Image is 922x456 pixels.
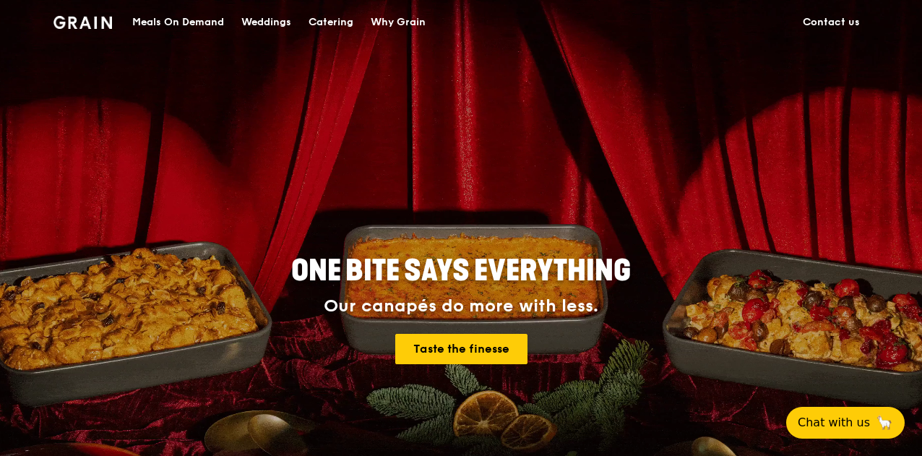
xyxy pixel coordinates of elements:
a: Contact us [794,1,869,44]
span: 🦙 [876,414,893,431]
img: Grain [53,16,112,29]
div: Catering [309,1,353,44]
button: Chat with us🦙 [786,407,905,439]
a: Catering [300,1,362,44]
div: Meals On Demand [132,1,224,44]
div: Weddings [241,1,291,44]
a: Taste the finesse [395,334,527,364]
a: Weddings [233,1,300,44]
div: Why Grain [371,1,426,44]
a: Why Grain [362,1,434,44]
span: Chat with us [798,414,870,431]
